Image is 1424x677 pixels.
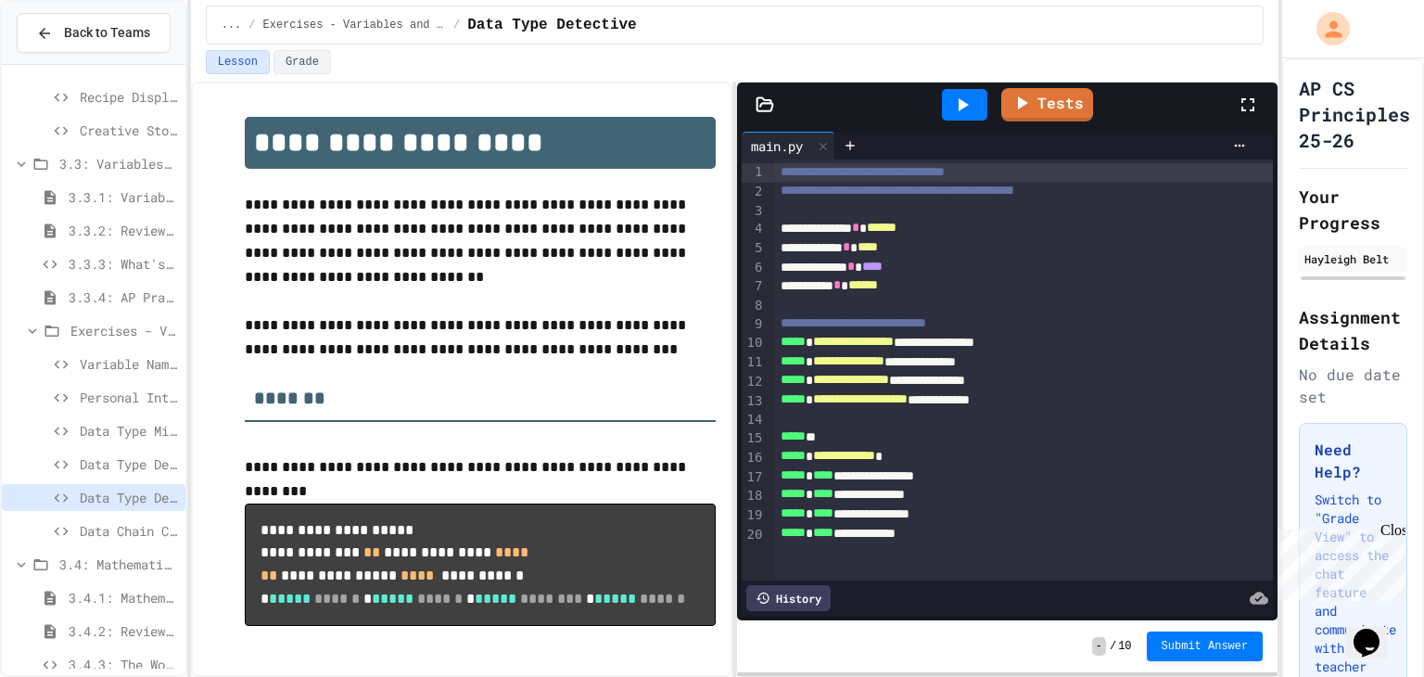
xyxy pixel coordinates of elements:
div: 10 [742,334,765,353]
span: Back to Teams [64,23,150,43]
div: 6 [742,259,765,278]
span: Creative Story Display [80,121,178,140]
div: 19 [742,506,765,526]
span: 3.3.4: AP Practice - Variables [69,287,178,307]
div: Hayleigh Belt [1304,250,1402,267]
div: 18 [742,487,765,506]
div: History [746,585,831,611]
span: 3.4.2: Review - Mathematical Operators [69,621,178,641]
h2: Your Progress [1299,184,1407,236]
span: 3.4.3: The World's Worst Farmers Market [69,655,178,674]
span: Data Type Detective [467,14,636,36]
span: 3.4.1: Mathematical Operators [69,588,178,607]
div: 4 [742,220,765,239]
span: Exercises - Variables and Data Types [263,18,447,32]
div: 13 [742,392,765,412]
span: Data Chain Challenge [80,521,178,541]
span: 10 [1118,639,1131,654]
button: Grade [273,50,331,74]
h1: AP CS Principles 25-26 [1299,75,1410,153]
div: 17 [742,468,765,488]
span: Exercises - Variables and Data Types [70,321,178,340]
div: 7 [742,277,765,297]
span: Variable Name Fixer [80,354,178,374]
span: 3.3.3: What's the Type? [69,254,178,274]
div: 9 [742,315,765,335]
span: Data Type Detective [80,454,178,474]
span: 3.3: Variables and Data Types [59,154,178,173]
div: 1 [742,163,765,183]
span: Recipe Display Mix-Up [80,87,178,107]
div: Chat with us now!Close [7,7,128,118]
div: 16 [742,449,765,468]
span: / [1110,639,1116,654]
button: Back to Teams [17,13,171,53]
div: No due date set [1299,364,1407,408]
div: 5 [742,239,765,259]
div: main.py [742,132,835,160]
div: My Account [1297,7,1354,50]
span: 3.3.2: Review - Variables and Data Types [69,221,178,240]
span: Data Type Detective [80,488,178,507]
button: Submit Answer [1147,632,1264,661]
span: Submit Answer [1162,639,1249,654]
h3: Need Help? [1315,439,1392,483]
div: 12 [742,373,765,392]
div: 8 [742,297,765,315]
span: / [248,18,255,32]
span: 3.3.1: Variables and Data Types [69,187,178,207]
span: Personal Introduction [80,388,178,407]
span: 3.4: Mathematical Operators [59,555,178,574]
iframe: chat widget [1346,603,1405,658]
iframe: chat widget [1270,522,1405,601]
div: 11 [742,353,765,373]
span: Data Type Mix-Up [80,421,178,441]
div: main.py [742,136,812,156]
a: Tests [1001,88,1093,121]
h2: Assignment Details [1299,304,1407,356]
div: 2 [742,183,765,202]
div: 14 [742,411,765,429]
button: Lesson [206,50,270,74]
div: 20 [742,526,765,545]
span: ... [222,18,242,32]
div: 3 [742,202,765,221]
span: - [1092,637,1106,656]
span: / [453,18,460,32]
div: 15 [742,429,765,449]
